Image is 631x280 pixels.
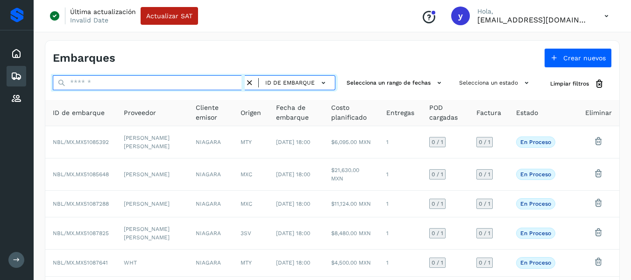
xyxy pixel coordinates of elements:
[233,191,269,217] td: MXC
[324,126,379,158] td: $6,095.00 MXN
[70,7,136,16] p: Última actualización
[343,75,448,91] button: Selecciona un rango de fechas
[324,217,379,250] td: $8,480.00 MXN
[53,51,115,65] h4: Embarques
[331,103,371,122] span: Costo planificado
[379,126,422,158] td: 1
[520,201,551,207] p: En proceso
[324,250,379,276] td: $4,500.00 MXN
[276,139,310,145] span: [DATE] 18:00
[432,201,443,207] span: 0 / 1
[276,259,310,266] span: [DATE] 18:00
[141,7,198,25] button: Actualizar SAT
[476,108,501,118] span: Factura
[432,230,443,236] span: 0 / 1
[386,108,414,118] span: Entregas
[379,191,422,217] td: 1
[432,260,443,266] span: 0 / 1
[53,171,109,178] span: NBL/MX.MX51085648
[146,13,192,19] span: Actualizar SAT
[233,250,269,276] td: MTY
[233,126,269,158] td: MTY
[196,103,226,122] span: Cliente emisor
[276,103,316,122] span: Fecha de embarque
[262,76,331,90] button: ID de embarque
[53,108,105,118] span: ID de embarque
[7,66,26,86] div: Embarques
[520,171,551,178] p: En proceso
[233,158,269,191] td: MXC
[479,260,490,266] span: 0 / 1
[276,171,310,178] span: [DATE] 18:00
[53,230,109,237] span: NBL/MX.MX51087825
[324,191,379,217] td: $11,124.00 MXN
[479,201,490,207] span: 0 / 1
[116,126,188,158] td: [PERSON_NAME] [PERSON_NAME]
[188,158,234,191] td: NIAGARA
[379,217,422,250] td: 1
[432,139,443,145] span: 0 / 1
[520,230,551,237] p: En proceso
[116,217,188,250] td: [PERSON_NAME] [PERSON_NAME]
[585,108,612,118] span: Eliminar
[516,108,538,118] span: Estado
[124,108,156,118] span: Proveedor
[188,191,234,217] td: NIAGARA
[116,158,188,191] td: [PERSON_NAME]
[53,201,109,207] span: NBL/MX.MX51087288
[543,75,612,93] button: Limpiar filtros
[188,250,234,276] td: NIAGARA
[324,158,379,191] td: $21,630.00 MXN
[479,230,490,236] span: 0 / 1
[477,15,589,24] p: yortega@niagarawater.com
[265,79,315,87] span: ID de embarque
[520,139,551,145] p: En proceso
[116,191,188,217] td: [PERSON_NAME]
[241,108,261,118] span: Origen
[188,217,234,250] td: NIAGARA
[563,55,606,61] span: Crear nuevos
[70,16,108,24] p: Invalid Date
[233,217,269,250] td: 3SV
[520,259,551,266] p: En proceso
[276,201,310,207] span: [DATE] 18:00
[550,79,589,88] span: Limpiar filtros
[379,250,422,276] td: 1
[53,259,108,266] span: NBL/MX.MX51087641
[544,48,612,68] button: Crear nuevos
[455,75,535,91] button: Selecciona un estado
[276,230,310,237] span: [DATE] 18:00
[379,158,422,191] td: 1
[7,43,26,64] div: Inicio
[53,139,109,145] span: NBL/MX.MX51085392
[477,7,589,15] p: Hola,
[429,103,461,122] span: POD cargadas
[432,172,443,177] span: 0 / 1
[479,172,490,177] span: 0 / 1
[188,126,234,158] td: NIAGARA
[7,88,26,109] div: Proveedores
[479,139,490,145] span: 0 / 1
[116,250,188,276] td: WHT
